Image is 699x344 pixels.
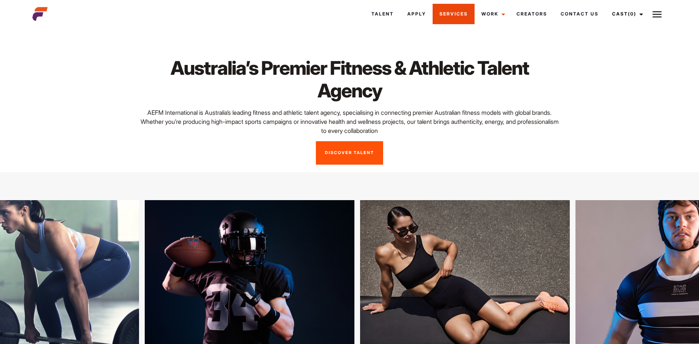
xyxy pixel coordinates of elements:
a: Discover Talent [316,141,383,165]
p: AEFM International is Australia’s leading fitness and athletic talent agency, specialising in con... [140,108,560,135]
img: Burger icon [653,10,662,19]
a: Contact Us [554,4,605,24]
a: Creators [510,4,554,24]
a: Cast(0) [605,4,648,24]
img: cropped-aefm-brand-fav-22-square.png [32,6,48,22]
a: Apply [401,4,433,24]
h1: Australia’s Premier Fitness & Athletic Talent Agency [140,57,560,102]
span: (0) [628,11,636,17]
a: Services [433,4,475,24]
a: Work [475,4,510,24]
a: Talent [365,4,401,24]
